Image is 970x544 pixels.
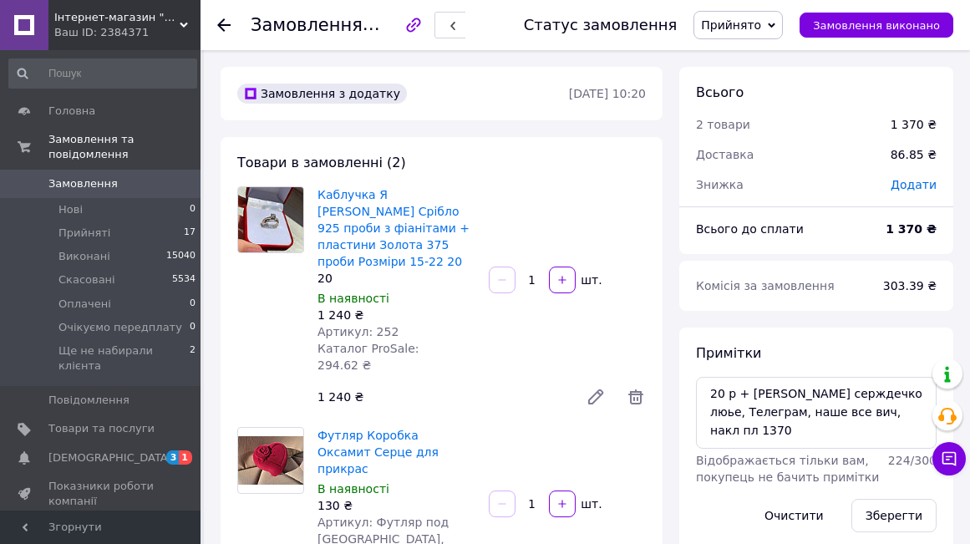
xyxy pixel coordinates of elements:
[172,272,196,287] span: 5534
[179,450,192,465] span: 1
[524,17,678,33] div: Статус замовлення
[317,325,399,338] span: Артикул: 252
[238,187,303,252] img: Каблучка Я Кохаю Тебе Срібло 925 проби з фіанітами + пластини Золота 375 проби Розміри 15-22 20
[891,178,937,191] span: Додати
[166,450,180,465] span: 3
[891,116,937,133] div: 1 370 ₴
[237,155,406,170] span: Товари в замовленні (2)
[317,270,475,287] div: 20
[577,496,604,512] div: шт.
[58,297,111,312] span: Оплачені
[800,13,953,38] button: Замовлення виконано
[696,345,761,361] span: Примітки
[696,178,744,191] span: Знижка
[8,58,197,89] input: Пошук
[190,202,196,217] span: 0
[750,499,838,532] button: Очистити
[58,343,190,374] span: Ще не набирали клієнта
[238,436,303,486] img: Футляр Коробка Оксамит Серце для прикрас
[696,222,804,236] span: Всього до сплати
[58,272,115,287] span: Скасовані
[317,429,439,475] a: Футляр Коробка Оксамит Серце для прикрас
[317,307,475,323] div: 1 240 ₴
[48,393,130,408] span: Повідомлення
[626,387,646,407] span: Видалити
[317,342,419,372] span: Каталог ProSale: 294.62 ₴
[696,279,835,292] span: Комісія за замовлення
[881,136,947,173] div: 86.85 ₴
[190,343,196,374] span: 2
[813,19,940,32] span: Замовлення виконано
[696,454,879,484] span: Відображається тільки вам, покупець не бачить примітки
[569,87,646,100] time: [DATE] 10:20
[317,292,389,305] span: В наявності
[579,380,612,414] a: Редагувати
[54,10,180,25] span: Інтернет-магазин "LiderTop"
[696,377,937,449] textarea: 20 р + [PERSON_NAME] серждечко люье, Телеграм, наше все вич, накл пл 1370
[166,249,196,264] span: 15040
[58,202,83,217] span: Нові
[54,25,201,40] div: Ваш ID: 2384371
[317,188,470,268] a: Каблучка Я [PERSON_NAME] Срібло 925 проби з фіанітами + пластини Золота 375 проби Розміри 15-22 20
[577,272,604,288] div: шт.
[58,320,182,335] span: Очікуємо передплату
[58,226,110,241] span: Прийняті
[886,222,937,236] b: 1 370 ₴
[317,482,389,496] span: В наявності
[851,499,937,532] button: Зберегти
[48,104,95,119] span: Головна
[701,18,761,32] span: Прийнято
[251,15,363,35] span: Замовлення
[696,118,750,131] span: 2 товари
[48,132,201,162] span: Замовлення та повідомлення
[48,450,172,465] span: [DEMOGRAPHIC_DATA]
[932,442,966,475] button: Чат з покупцем
[190,297,196,312] span: 0
[883,279,937,292] span: 303.39 ₴
[237,84,407,104] div: Замовлення з додатку
[217,17,231,33] div: Повернутися назад
[317,497,475,514] div: 130 ₴
[48,176,118,191] span: Замовлення
[696,148,754,161] span: Доставка
[311,385,572,409] div: 1 240 ₴
[48,421,155,436] span: Товари та послуги
[48,479,155,509] span: Показники роботи компанії
[888,454,937,467] span: 224 / 300
[190,320,196,335] span: 0
[184,226,196,241] span: 17
[58,249,110,264] span: Виконані
[696,84,744,100] span: Всього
